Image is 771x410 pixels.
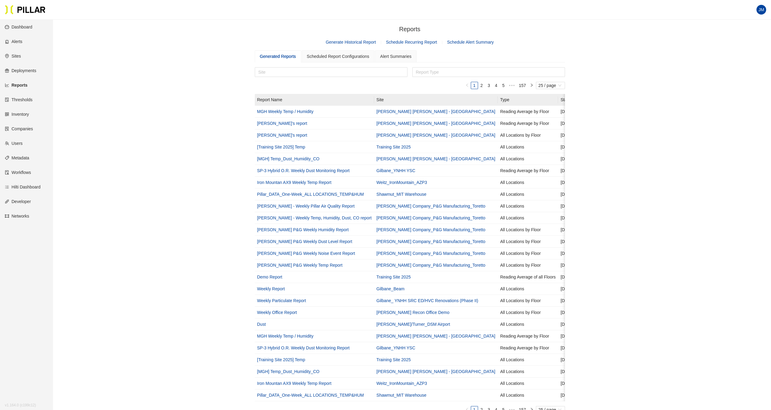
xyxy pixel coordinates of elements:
a: [PERSON_NAME]'s report [257,133,307,138]
a: Demo Report [257,275,282,279]
a: Schedule Recurring Report [386,40,437,45]
a: [PERSON_NAME] Recon Office Demo [377,310,450,315]
td: [DATE] [558,248,576,259]
span: 25 / page [538,82,562,89]
td: All Locations [498,389,558,401]
th: Report Name [255,94,374,106]
td: All Locations [498,200,558,212]
span: Reports [399,26,420,32]
td: [DATE] [558,224,576,236]
a: exceptionThresholds [5,97,32,102]
td: Reading Average by Floor [498,330,558,342]
a: Generate Historical Report [326,40,376,45]
a: Weekly Office Report [257,310,297,315]
a: MGH Weekly Temp / Humidity [257,334,314,338]
a: [PERSON_NAME] Company_P&G Manufacturing_Toretto [377,215,486,220]
td: [DATE] [558,188,576,200]
td: Reading Average by Floor [498,342,558,354]
span: left [465,83,469,87]
td: All Locations [498,354,558,366]
td: All Locations by Floor [498,259,558,271]
a: Gilbane_YNHH YSC [377,345,415,350]
a: 5 [500,82,507,89]
td: [DATE] [558,118,576,129]
a: [PERSON_NAME] - Weekly Pillar Air Quality Report [257,204,355,208]
a: [PERSON_NAME] [PERSON_NAME] - [GEOGRAPHIC_DATA] [377,156,495,161]
td: All Locations by Floor [498,307,558,318]
span: right [530,83,533,87]
td: [DATE] [558,153,576,165]
a: MGH Weekly Temp / Humidity [257,109,314,114]
td: All Locations [498,212,558,224]
a: SP-3 Hybrid O.R. Weekly Dust Monitoring Report [257,345,350,350]
img: Pillar Technologies [5,5,45,15]
a: Weitz_IronMountain_AZP3 [377,180,427,185]
td: [DATE] [558,212,576,224]
a: teamUsers [5,141,23,146]
td: Reading Average by Floor [498,106,558,118]
span: ••• [507,82,517,89]
td: [DATE] [558,354,576,366]
a: Gilbane_Beam [377,286,405,291]
a: 3 [486,82,492,89]
li: 2 [478,82,485,89]
a: line-chartReports [5,83,28,88]
a: Pillar_DATA_One-Week_ALL LOCATIONS_TEMP&HUM [257,393,364,398]
a: Weekly Report [257,286,285,291]
div: Generated Reports [260,53,296,60]
a: SP-3 Hybrid O.R. Weekly Dust Monitoring Report [257,168,350,173]
td: All Locations [498,283,558,295]
a: [PERSON_NAME] [PERSON_NAME] - [GEOGRAPHIC_DATA] [377,369,495,374]
a: apiDeveloper [5,199,31,204]
a: [PERSON_NAME] [PERSON_NAME] - [GEOGRAPHIC_DATA] [377,109,495,114]
td: [DATE] [558,318,576,330]
td: [DATE] [558,283,576,295]
td: All Locations by Floor [498,129,558,141]
td: [DATE] [558,342,576,354]
a: tagMetadata [5,155,29,160]
a: 2 [478,82,485,89]
td: [DATE] [558,271,576,283]
td: All Locations by Floor [498,224,558,236]
a: 157 [517,82,528,89]
button: right [528,82,535,89]
td: All Locations [498,153,558,165]
a: [MGH] Temp_Dust_Humidity_CO [257,156,320,161]
a: giftDeployments [5,68,36,73]
td: [DATE] [558,378,576,389]
div: Scheduled Report Configurations [307,53,369,60]
td: All Locations [498,141,558,153]
span: JM [759,5,764,15]
a: Gilbane_YNHH YSC [377,168,415,173]
a: gatewayNetworks [5,214,29,218]
a: solutionCompanies [5,126,33,131]
li: Next 5 Pages [507,82,517,89]
a: Dust [257,322,266,327]
li: Previous Page [464,82,471,89]
a: [PERSON_NAME] P&G Weekly Temp Report [257,263,343,268]
a: dashboardDashboard [5,25,32,29]
a: [PERSON_NAME] P&G Weekly Humidity Report [257,227,349,232]
li: 4 [493,82,500,89]
div: Alert Summaries [380,53,411,60]
a: 1 [471,82,478,89]
td: All Locations [498,318,558,330]
a: Training Site 2025 [377,145,411,149]
td: [DATE] [558,259,576,271]
td: [DATE] [558,200,576,212]
div: Page Size [536,82,565,89]
td: All Locations by Floor [498,295,558,307]
a: Training Site 2025 [377,275,411,279]
td: All Locations [498,378,558,389]
a: environmentSites [5,54,21,58]
td: Reading Average of all Floors [498,271,558,283]
a: Shawmut_MIT Warehouse [377,192,427,197]
th: Type [498,94,558,106]
a: [MGH] Temp_Dust_Humidity_CO [257,369,320,374]
a: Shawmut_MIT Warehouse [377,393,427,398]
button: left [464,82,471,89]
